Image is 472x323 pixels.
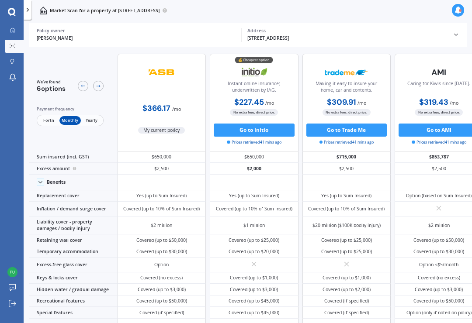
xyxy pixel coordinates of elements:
[151,222,172,229] div: $2 million
[7,267,17,277] img: 3f0a0650cacf0db3fca9b5a9f2c96ba0
[312,222,381,229] div: $20 million ($100K bodily injury)
[406,192,472,199] div: Option (based on Sum Insured)
[210,163,298,175] div: $2,000
[428,222,450,229] div: $2 million
[324,309,369,316] div: Covered (if specified)
[419,261,458,268] div: Option <$5/month
[229,237,279,244] div: Covered (up to $25,000)
[327,97,356,107] b: $309.91
[29,202,118,216] div: Inflation / demand surge cover
[406,309,472,316] div: Option (only if noted on policy)
[29,258,118,272] div: Excess-free glass cover
[29,216,118,235] div: Liability cover - property damages / bodily injury
[140,64,183,80] img: ASB.png
[38,116,59,125] span: Fortn
[319,139,374,145] span: Prices retrieved 41 mins ago
[235,57,273,63] div: 💰 Cheapest option
[140,275,183,281] div: Covered (no excess)
[323,286,371,293] div: Covered (up to $2,000)
[417,64,461,81] img: AMI-text-1.webp
[215,80,293,97] div: Instant online insurance; underwritten by IAG.
[210,151,298,163] div: $650,000
[229,298,279,304] div: Covered (up to $45,000)
[234,97,264,107] b: $227.45
[29,163,118,175] div: Excess amount
[29,284,118,296] div: Hidden water / gradual damage
[37,35,236,42] div: [PERSON_NAME]
[321,237,372,244] div: Covered (up to $25,000)
[230,275,278,281] div: Covered (up to $1,000)
[123,206,200,212] div: Covered (up to 10% of Sum Insured)
[308,206,385,212] div: Covered (up to 10% of Sum Insured)
[227,139,281,145] span: Prices retrieved 41 mins ago
[142,103,170,113] b: $366.17
[216,206,292,212] div: Covered (up to 10% of Sum Insured)
[413,237,464,244] div: Covered (up to $50,000)
[325,64,368,80] img: Trademe.webp
[37,106,104,112] div: Payment frequency
[214,124,295,137] button: Go to Initio
[243,222,265,229] div: $1 million
[415,286,463,293] div: Covered (up to $3,000)
[357,100,366,106] span: / mo
[323,109,371,115] span: No extra fees, direct price.
[407,80,470,97] div: Caring for Kiwis since [DATE].
[154,261,169,268] div: Option
[29,307,118,319] div: Special features
[29,190,118,202] div: Replacement cover
[308,80,385,97] div: Making it easy to insure your home, car and contents.
[47,179,66,185] div: Benefits
[50,7,160,14] p: Market Scan for a property at [STREET_ADDRESS]
[136,192,187,199] div: Yes (up to Sum Insured)
[265,100,274,106] span: / mo
[412,139,466,145] span: Prices retrieved 41 mins ago
[321,192,371,199] div: Yes (up to Sum Insured)
[324,298,369,304] div: Covered (if specified)
[118,163,206,175] div: $2,500
[247,35,447,42] div: [STREET_ADDRESS]
[229,248,279,255] div: Covered (up to $20,000)
[138,127,185,134] span: My current policy
[37,79,66,85] span: We've found
[59,116,81,125] span: Monthly
[323,275,371,281] div: Covered (up to $1,000)
[229,309,279,316] div: Covered (up to $45,000)
[450,100,458,106] span: / mo
[29,246,118,258] div: Temporary accommodation
[29,296,118,307] div: Recreational features
[418,275,460,281] div: Covered (no excess)
[306,124,387,137] button: Go to Trade Me
[302,151,391,163] div: $715,000
[37,84,66,93] span: 6 options
[413,298,464,304] div: Covered (up to $50,000)
[81,116,102,125] span: Yearly
[37,28,236,34] div: Policy owner
[136,248,187,255] div: Covered (up to $30,000)
[413,248,464,255] div: Covered (up to $30,000)
[419,97,448,107] b: $319.43
[138,286,186,293] div: Covered (up to $3,000)
[136,298,187,304] div: Covered (up to $50,000)
[136,237,187,244] div: Covered (up to $50,000)
[415,109,463,115] span: No extra fees, direct price.
[118,151,206,163] div: $650,000
[230,286,278,293] div: Covered (up to $3,000)
[29,272,118,284] div: Keys & locks cover
[247,28,447,34] div: Address
[172,106,181,112] span: / mo
[229,192,279,199] div: Yes (up to Sum Insured)
[29,234,118,246] div: Retaining wall cover
[139,309,184,316] div: Covered (if specified)
[39,7,47,14] img: home-and-contents.b802091223b8502ef2dd.svg
[29,151,118,163] div: Sum insured (incl. GST)
[302,163,391,175] div: $2,500
[321,248,372,255] div: Covered (up to $25,000)
[233,64,276,80] img: Initio.webp
[230,109,278,115] span: No extra fees, direct price.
